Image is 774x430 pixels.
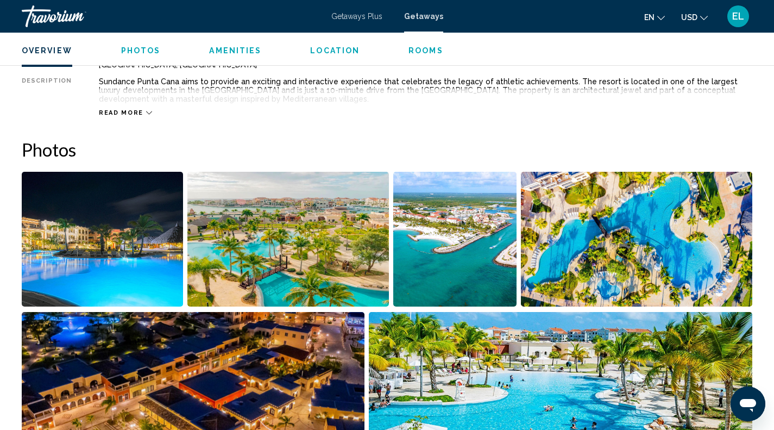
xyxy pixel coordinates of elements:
button: Change language [644,9,665,25]
a: Getaways Plus [331,12,382,21]
button: Open full-screen image slider [22,171,183,307]
button: Amenities [209,46,261,55]
h2: Photos [22,139,752,160]
span: USD [681,13,697,22]
span: EL [732,11,744,22]
button: Open full-screen image slider [521,171,753,307]
button: Open full-screen image slider [393,171,517,307]
button: User Menu [724,5,752,28]
button: Read more [99,109,152,117]
button: Photos [121,46,161,55]
button: Overview [22,46,72,55]
button: Open full-screen image slider [187,171,389,307]
button: Location [310,46,360,55]
iframe: Button to launch messaging window [731,387,765,421]
a: Travorium [22,5,320,27]
span: en [644,13,655,22]
button: Change currency [681,9,708,25]
div: Sundance Punta Cana aims to provide an exciting and interactive experience that celebrates the le... [99,77,752,103]
button: Rooms [408,46,443,55]
a: Getaways [404,12,443,21]
div: Description [22,77,72,103]
span: Read more [99,109,143,116]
